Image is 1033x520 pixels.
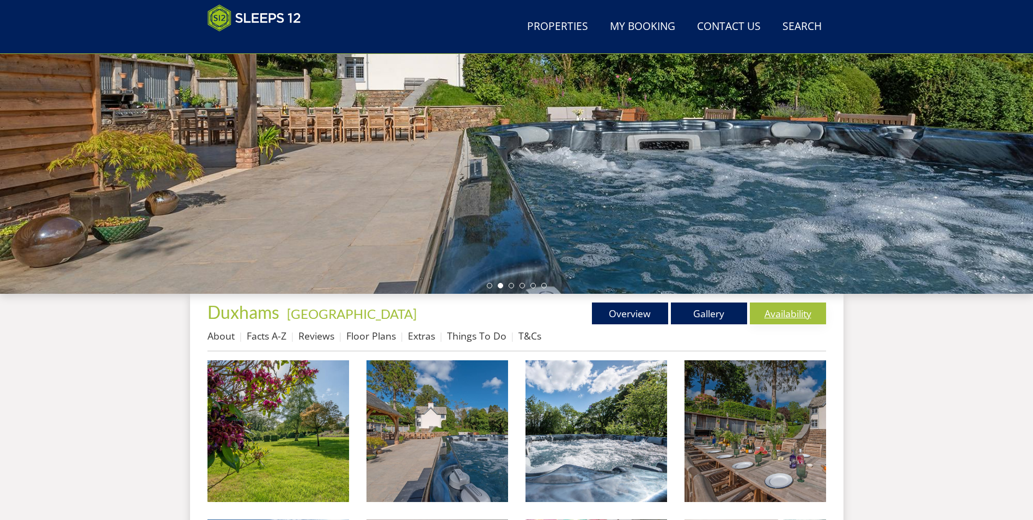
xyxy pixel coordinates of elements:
[366,360,508,502] img: Duxhams - Huge private grounds, a hot tub and outdoor kitchen
[606,15,680,39] a: My Booking
[207,4,301,32] img: Sleeps 12
[592,303,668,324] a: Overview
[202,38,316,47] iframe: Customer reviews powered by Trustpilot
[693,15,765,39] a: Contact Us
[750,303,826,324] a: Availability
[346,329,396,342] a: Floor Plans
[518,329,541,342] a: T&Cs
[207,301,283,323] a: Duxhams
[684,360,826,502] img: Duxhams - The outdoor kitchen makes alfresco dining so much easier
[298,329,334,342] a: Reviews
[671,303,747,324] a: Gallery
[447,329,506,342] a: Things To Do
[207,360,349,502] img: Duxhams - Holiday house with a hot tub in Somerset, sleeps 19
[247,329,286,342] a: Facts A-Z
[207,329,235,342] a: About
[408,329,435,342] a: Extras
[287,306,417,322] a: [GEOGRAPHIC_DATA]
[283,306,417,322] span: -
[207,301,279,323] span: Duxhams
[778,15,826,39] a: Search
[525,360,667,502] img: Duxhams - Soak in the hot tub beneath the summer skies
[523,15,592,39] a: Properties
